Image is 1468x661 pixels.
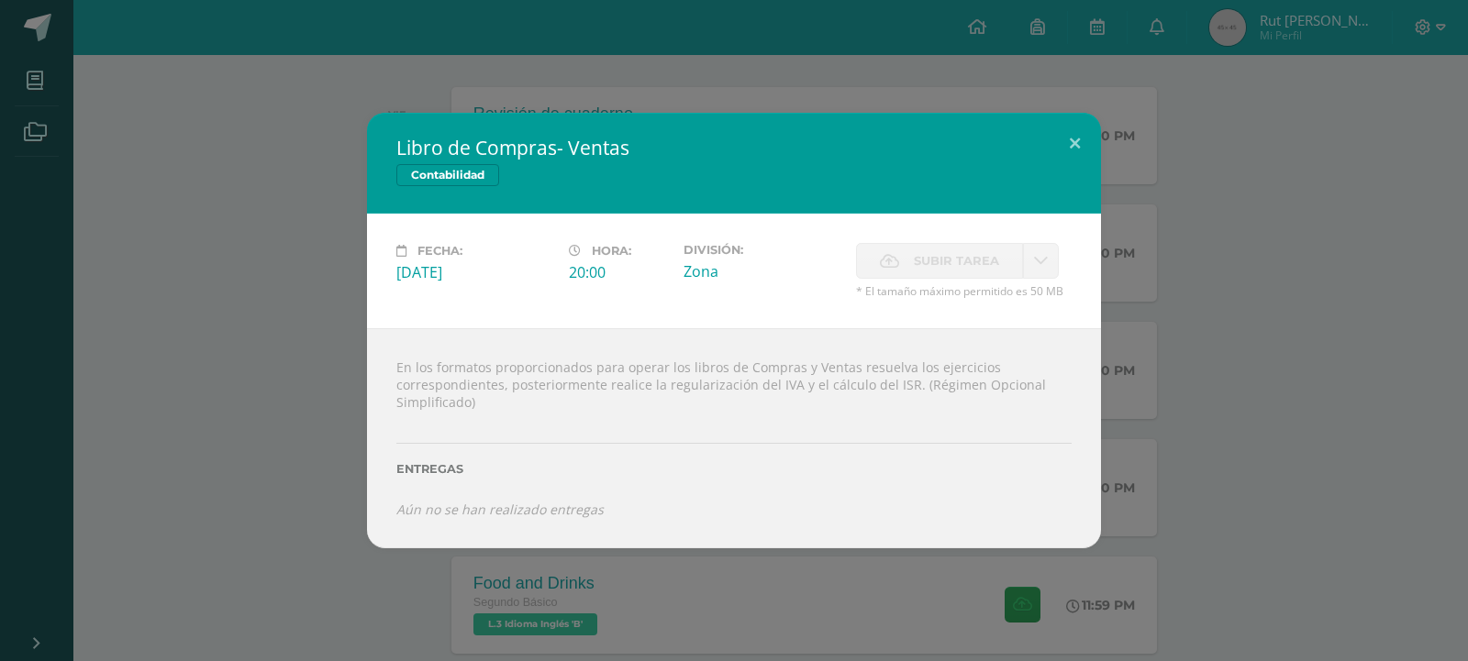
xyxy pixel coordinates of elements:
label: División: [684,243,841,257]
div: Zona [684,261,841,281]
label: Entregas [396,462,1072,476]
h2: Libro de Compras- Ventas [396,135,1072,160]
div: En los formatos proporcionados para operar los libros de Compras y Ventas resuelva los ejercicios... [367,328,1101,548]
span: * El tamaño máximo permitido es 50 MB [856,283,1072,299]
a: La fecha de entrega ha expirado [1023,243,1059,279]
span: Subir tarea [914,244,999,278]
div: [DATE] [396,262,554,282]
span: Fecha: [417,244,462,258]
span: Contabilidad [396,164,499,186]
button: Close (Esc) [1049,113,1101,175]
div: 20:00 [569,262,669,282]
span: Hora: [592,244,631,258]
i: Aún no se han realizado entregas [396,501,604,518]
label: La fecha de entrega ha expirado [856,243,1023,279]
